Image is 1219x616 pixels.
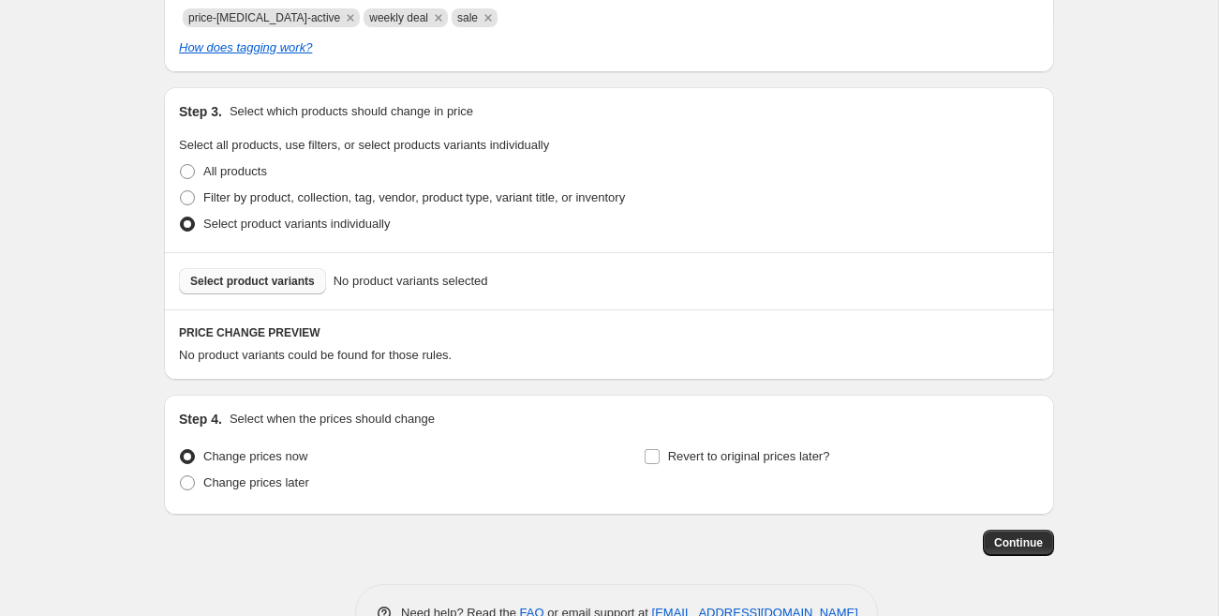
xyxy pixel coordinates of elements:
[203,164,267,178] span: All products
[179,325,1039,340] h6: PRICE CHANGE PREVIEW
[457,11,478,24] span: sale
[334,272,488,291] span: No product variants selected
[430,9,447,26] button: Remove weekly deal
[983,530,1054,556] button: Continue
[179,102,222,121] h2: Step 3.
[203,449,307,463] span: Change prices now
[994,535,1043,550] span: Continue
[203,475,309,489] span: Change prices later
[179,40,312,54] a: How does tagging work?
[179,138,549,152] span: Select all products, use filters, or select products variants individually
[230,410,435,428] p: Select when the prices should change
[480,9,497,26] button: Remove sale
[179,348,452,362] span: No product variants could be found for those rules.
[203,190,625,204] span: Filter by product, collection, tag, vendor, product type, variant title, or inventory
[190,274,315,289] span: Select product variants
[369,11,428,24] span: weekly deal
[179,410,222,428] h2: Step 4.
[188,11,340,24] span: price-change-job-active
[668,449,830,463] span: Revert to original prices later?
[230,102,473,121] p: Select which products should change in price
[342,9,359,26] button: Remove price-change-job-active
[203,217,390,231] span: Select product variants individually
[179,268,326,294] button: Select product variants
